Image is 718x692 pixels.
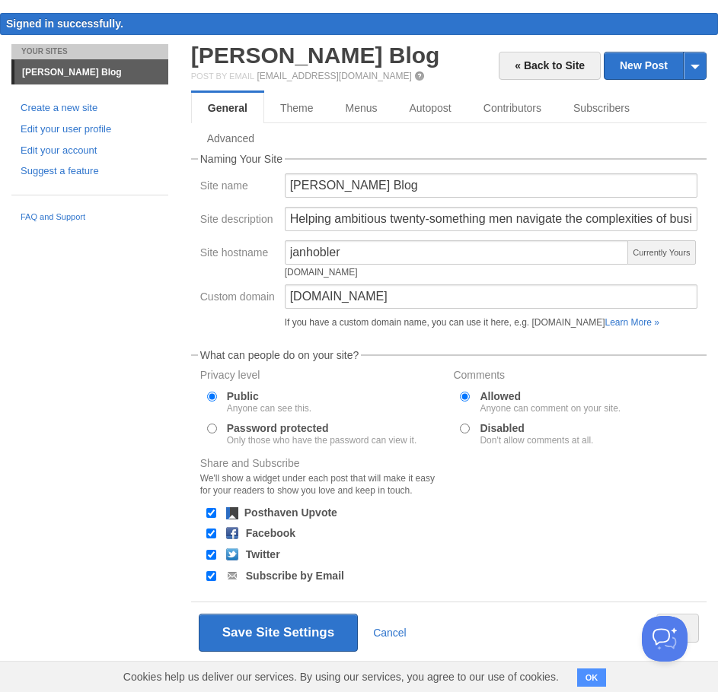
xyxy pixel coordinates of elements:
a: « Back to Site [499,52,601,80]
a: Advanced [191,123,270,154]
a: Contributors [467,93,557,123]
label: Privacy level [200,370,445,384]
a: Edit your user profile [21,122,159,138]
div: Anyone can see this. [227,404,311,413]
div: If you have a custom domain name, you can use it here, e.g. [DOMAIN_NAME] [285,318,697,327]
a: Edit your account [21,143,159,159]
img: twitter.png [226,548,238,560]
button: OK [577,668,607,687]
label: Comments [453,370,697,384]
a: Autopost [394,93,467,123]
iframe: Help Scout Beacon - Open [642,616,688,662]
div: [DOMAIN_NAME] [285,268,629,277]
a: FAQ and Support [21,211,159,224]
legend: Naming Your Site [198,154,285,164]
a: New Post [605,52,706,79]
label: Subscribe by Email [246,570,344,581]
label: Allowed [480,391,621,413]
li: Your Sites [11,44,168,59]
label: Site name [200,180,276,195]
span: Currently Yours [627,240,696,265]
label: Public [227,391,311,413]
a: Subscribers [557,93,646,123]
span: Cookies help us deliver our services. By using our services, you agree to our use of cookies. [108,662,574,692]
a: [PERSON_NAME] Blog [191,43,440,68]
div: We'll show a widget under each post that will make it easy for your readers to show you love and ... [200,472,445,497]
label: Site hostname [200,247,276,262]
label: Password protected [227,423,416,445]
label: Site description [200,214,276,228]
a: Suggest a feature [21,163,159,179]
label: Posthaven Upvote [244,507,337,518]
a: [PERSON_NAME] Blog [14,60,168,84]
a: Menus [329,93,393,123]
label: Facebook [246,528,295,538]
img: facebook.png [226,527,238,539]
div: Anyone can comment on your site. [480,404,621,413]
label: Custom domain [200,291,276,306]
div: Only those who have the password can view it. [227,436,416,445]
label: Disabled [480,423,593,445]
a: Create a new site [21,100,159,116]
span: Post by Email [191,71,254,81]
label: Share and Subscribe [200,458,445,500]
button: Save Site Settings [199,614,358,652]
a: General [191,93,264,123]
label: Twitter [246,549,280,560]
legend: What can people do on your site? [198,350,362,360]
div: Don't allow comments at all. [480,436,593,445]
a: Cancel [373,627,407,639]
a: Theme [264,93,330,123]
a: [EMAIL_ADDRESS][DOMAIN_NAME] [257,71,411,81]
a: Learn More » [605,317,659,328]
